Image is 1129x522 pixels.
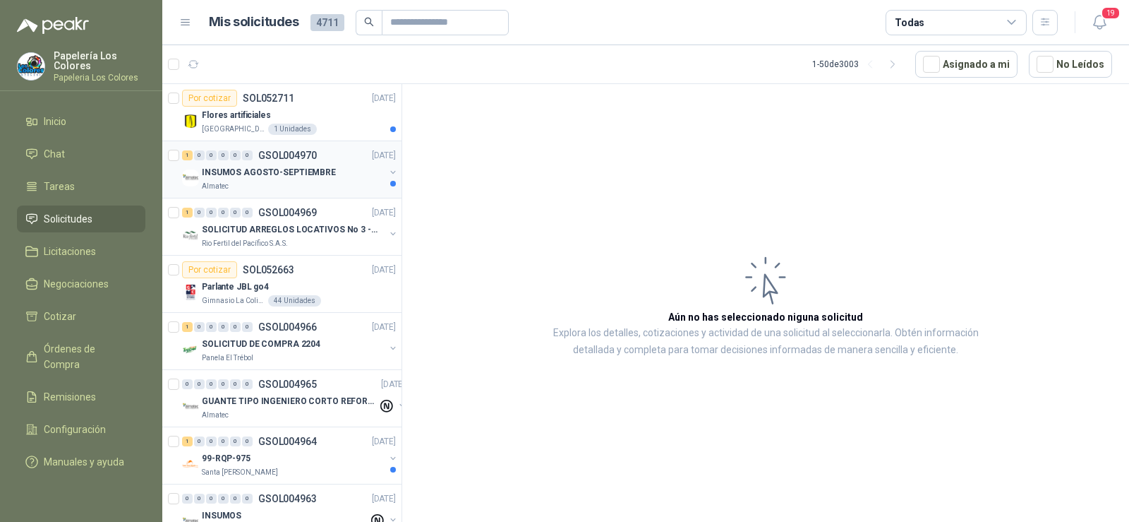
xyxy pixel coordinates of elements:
h3: Aún no has seleccionado niguna solicitud [668,309,863,325]
a: 1 0 0 0 0 0 GSOL004966[DATE] Company LogoSOLICITUD DE COMPRA 2204Panela El Trébol [182,319,399,364]
div: 0 [194,437,205,446]
span: search [364,17,374,27]
p: 99-RQP-975 [202,452,250,465]
div: 0 [194,494,205,504]
a: 1 0 0 0 0 0 GSOL004970[DATE] Company LogoINSUMOS AGOSTO-SEPTIEMBREAlmatec [182,147,399,192]
div: 0 [242,437,253,446]
div: 1 [182,437,193,446]
p: GSOL004964 [258,437,317,446]
div: 0 [194,379,205,389]
h1: Mis solicitudes [209,12,299,32]
span: Órdenes de Compra [44,341,132,372]
p: GSOL004965 [258,379,317,389]
p: [DATE] [372,321,396,334]
p: GSOL004970 [258,150,317,160]
a: Configuración [17,416,145,443]
img: Logo peakr [17,17,89,34]
a: 0 0 0 0 0 0 GSOL004965[DATE] Company LogoGUANTE TIPO INGENIERO CORTO REFORZADOAlmatec [182,376,408,421]
p: [DATE] [372,92,396,105]
p: GUANTE TIPO INGENIERO CORTO REFORZADO [202,395,378,408]
a: Tareas [17,173,145,200]
div: 0 [182,379,193,389]
span: Tareas [44,179,75,194]
p: [DATE] [372,492,396,506]
div: 0 [218,379,229,389]
img: Company Logo [182,112,199,129]
div: 0 [206,322,217,332]
div: 0 [230,208,241,218]
div: 0 [230,379,241,389]
p: [DATE] [381,378,405,391]
div: 1 [182,208,193,218]
a: Inicio [17,108,145,135]
div: 0 [206,494,217,504]
div: 44 Unidades [268,295,321,307]
p: SOL052711 [243,93,294,103]
div: 0 [206,437,217,446]
div: 1 - 50 de 3003 [812,53,904,76]
div: 0 [230,494,241,504]
img: Company Logo [182,456,199,473]
div: 0 [218,322,229,332]
p: SOL052663 [243,265,294,275]
span: 4711 [310,14,344,31]
p: SOLICITUD ARREGLOS LOCATIVOS No 3 - PICHINDE [202,223,378,237]
span: Licitaciones [44,244,96,259]
img: Company Logo [182,341,199,358]
p: Parlante JBL go4 [202,280,269,294]
div: Por cotizar [182,90,237,107]
p: Almatec [202,181,229,192]
div: Todas [895,15,924,30]
img: Company Logo [182,284,199,301]
div: 1 Unidades [268,124,317,135]
p: Explora los detalles, cotizaciones y actividad de una solicitud al seleccionarla. Obtén informaci... [543,325,988,359]
img: Company Logo [182,227,199,244]
p: [GEOGRAPHIC_DATA] [202,124,265,135]
a: Remisiones [17,384,145,410]
a: 1 0 0 0 0 0 GSOL004969[DATE] Company LogoSOLICITUD ARREGLOS LOCATIVOS No 3 - PICHINDERio Fertil d... [182,204,399,249]
div: 0 [242,208,253,218]
p: [DATE] [372,149,396,162]
div: 0 [194,150,205,160]
div: 0 [194,208,205,218]
p: [DATE] [372,435,396,449]
p: SOLICITUD DE COMPRA 2204 [202,338,320,351]
a: Cotizar [17,303,145,330]
p: Rio Fertil del Pacífico S.A.S. [202,238,288,249]
div: 1 [182,322,193,332]
a: Negociaciones [17,271,145,297]
span: Chat [44,146,65,162]
span: Cotizar [44,309,76,324]
div: 0 [206,208,217,218]
span: Negociaciones [44,276,109,292]
p: INSUMOS AGOSTO-SEPTIEMBRE [202,166,336,179]
div: 0 [218,437,229,446]
p: GSOL004966 [258,322,317,332]
p: [DATE] [372,263,396,277]
p: Almatec [202,410,229,421]
div: 0 [230,437,241,446]
span: Inicio [44,114,66,129]
p: GSOL004963 [258,494,317,504]
p: Papeleria Los Colores [54,73,145,82]
a: Por cotizarSOL052663[DATE] Company LogoParlante JBL go4Gimnasio La Colina44 Unidades [162,256,402,313]
div: 0 [230,150,241,160]
div: 0 [218,494,229,504]
button: Asignado a mi [915,51,1018,78]
a: 1 0 0 0 0 0 GSOL004964[DATE] Company Logo99-RQP-975Santa [PERSON_NAME] [182,433,399,478]
p: Panela El Trébol [202,352,253,364]
span: Solicitudes [44,211,92,227]
div: 0 [230,322,241,332]
div: 0 [194,322,205,332]
p: Gimnasio La Colina [202,295,265,307]
span: Manuales y ayuda [44,454,124,470]
a: Por cotizarSOL052711[DATE] Company LogoFlores artificiales[GEOGRAPHIC_DATA]1 Unidades [162,84,402,141]
div: 0 [242,322,253,332]
span: 19 [1101,6,1121,20]
div: 0 [242,494,253,504]
a: Órdenes de Compra [17,336,145,378]
div: 0 [206,150,217,160]
a: Licitaciones [17,238,145,265]
p: Flores artificiales [202,109,271,122]
p: [DATE] [372,206,396,220]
